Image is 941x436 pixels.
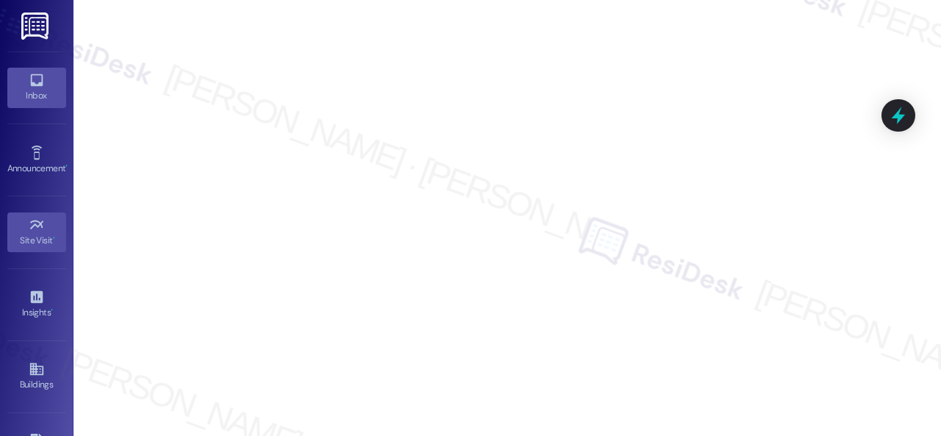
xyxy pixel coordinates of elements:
[7,68,66,107] a: Inbox
[7,357,66,396] a: Buildings
[53,233,55,243] span: •
[65,161,68,171] span: •
[51,305,53,315] span: •
[7,212,66,252] a: Site Visit •
[21,12,51,40] img: ResiDesk Logo
[7,285,66,324] a: Insights •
